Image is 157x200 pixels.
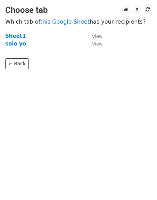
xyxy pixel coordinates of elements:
a: this Google Sheet [40,18,90,25]
a: Sheet1 [5,33,26,39]
small: View [92,41,102,47]
a: solo yo [5,41,26,47]
h3: Choose tab [5,5,152,15]
a: View [85,41,102,47]
a: View [85,33,102,39]
small: View [92,34,102,39]
a: ← Back [5,58,29,69]
p: Which tab of has your recipients? [5,18,152,25]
